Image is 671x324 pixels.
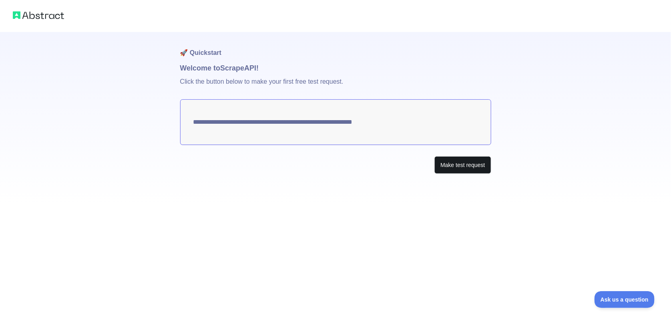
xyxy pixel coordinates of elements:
img: Abstract logo [13,10,64,21]
p: Click the button below to make your first free test request. [180,74,491,99]
iframe: Toggle Customer Support [595,291,655,308]
button: Make test request [434,156,491,174]
h1: Welcome to Scrape API! [180,62,491,74]
h1: 🚀 Quickstart [180,32,491,62]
